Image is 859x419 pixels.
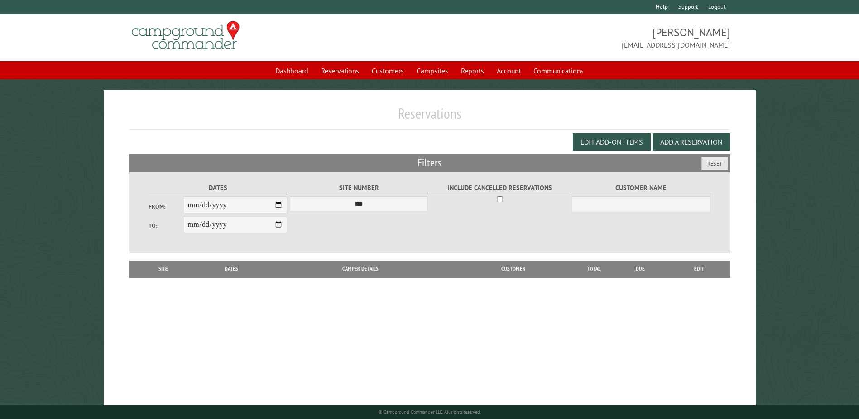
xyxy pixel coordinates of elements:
label: To: [149,221,183,230]
th: Edit [669,261,730,277]
button: Add a Reservation [653,133,730,151]
label: From: [149,202,183,211]
a: Account [491,62,526,79]
img: Campground Commander [129,18,242,53]
th: Camper Details [270,261,451,277]
label: Site Number [290,183,428,193]
button: Edit Add-on Items [573,133,651,151]
a: Dashboard [270,62,314,79]
label: Dates [149,183,287,193]
th: Dates [193,261,270,277]
th: Total [576,261,612,277]
span: [PERSON_NAME] [EMAIL_ADDRESS][DOMAIN_NAME] [430,25,730,50]
th: Due [612,261,669,277]
a: Reports [456,62,489,79]
h1: Reservations [129,105,729,130]
th: Customer [451,261,576,277]
button: Reset [701,157,728,170]
small: © Campground Commander LLC. All rights reserved. [379,409,481,415]
a: Campsites [411,62,454,79]
label: Customer Name [572,183,710,193]
label: Include Cancelled Reservations [431,183,569,193]
h2: Filters [129,154,729,171]
a: Communications [528,62,589,79]
a: Customers [366,62,409,79]
th: Site [134,261,192,277]
a: Reservations [316,62,365,79]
